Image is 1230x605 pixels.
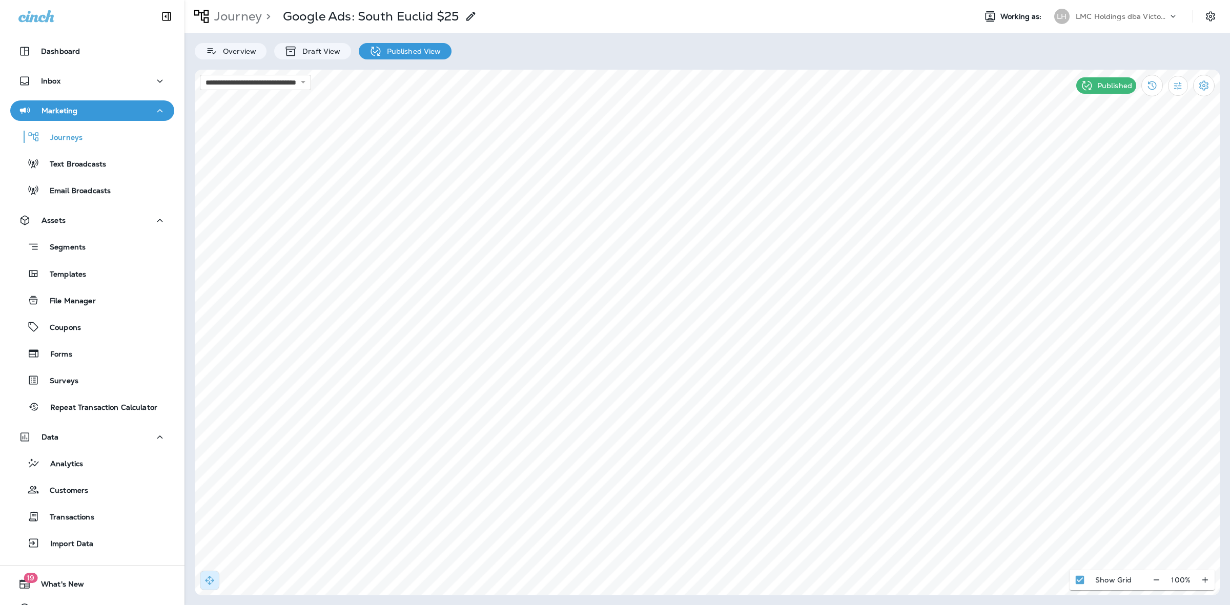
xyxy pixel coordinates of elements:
p: > [262,9,271,24]
button: 19What's New [10,574,174,594]
p: Show Grid [1095,576,1132,584]
button: Marketing [10,100,174,121]
p: Dashboard [41,47,80,55]
button: Forms [10,343,174,364]
button: Data [10,427,174,447]
p: Inbox [41,77,60,85]
p: 100 % [1171,576,1191,584]
span: 19 [24,573,37,583]
button: Filter Statistics [1168,76,1188,96]
button: Import Data [10,532,174,554]
button: Journeys [10,126,174,148]
p: Segments [39,243,86,253]
button: Email Broadcasts [10,179,174,201]
button: Repeat Transaction Calculator [10,396,174,418]
p: Published [1097,81,1132,90]
p: Text Broadcasts [39,160,106,170]
button: Analytics [10,452,174,474]
button: Settings [1201,7,1220,26]
p: Email Broadcasts [39,186,111,196]
p: Assets [42,216,66,224]
span: Working as: [1000,12,1044,21]
button: Assets [10,210,174,231]
div: LH [1054,9,1070,24]
button: Collapse Sidebar [152,6,181,27]
p: Overview [218,47,256,55]
p: Marketing [42,107,77,115]
p: Data [42,433,59,441]
p: Draft View [297,47,340,55]
p: Customers [39,486,88,496]
button: Customers [10,479,174,500]
p: Journey [210,9,262,24]
button: Surveys [10,369,174,391]
p: Analytics [40,460,83,469]
p: Import Data [40,539,94,549]
p: File Manager [39,297,96,306]
p: Transactions [39,513,94,523]
button: Templates [10,263,174,284]
button: Inbox [10,71,174,91]
p: Google Ads: South Euclid $25 [283,9,459,24]
button: View Changelog [1141,75,1163,96]
p: LMC Holdings dba Victory Lane Quick Oil Change [1076,12,1168,20]
button: Dashboard [10,41,174,61]
p: Published View [382,47,441,55]
button: Segments [10,236,174,258]
p: Surveys [39,377,78,386]
button: Text Broadcasts [10,153,174,174]
p: Coupons [39,323,81,333]
button: File Manager [10,289,174,311]
button: Coupons [10,316,174,338]
p: Forms [40,350,72,360]
button: Transactions [10,506,174,527]
p: Journeys [40,133,83,143]
button: Settings [1193,75,1215,96]
span: What's New [31,580,84,592]
p: Repeat Transaction Calculator [40,403,157,413]
p: Templates [39,270,86,280]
